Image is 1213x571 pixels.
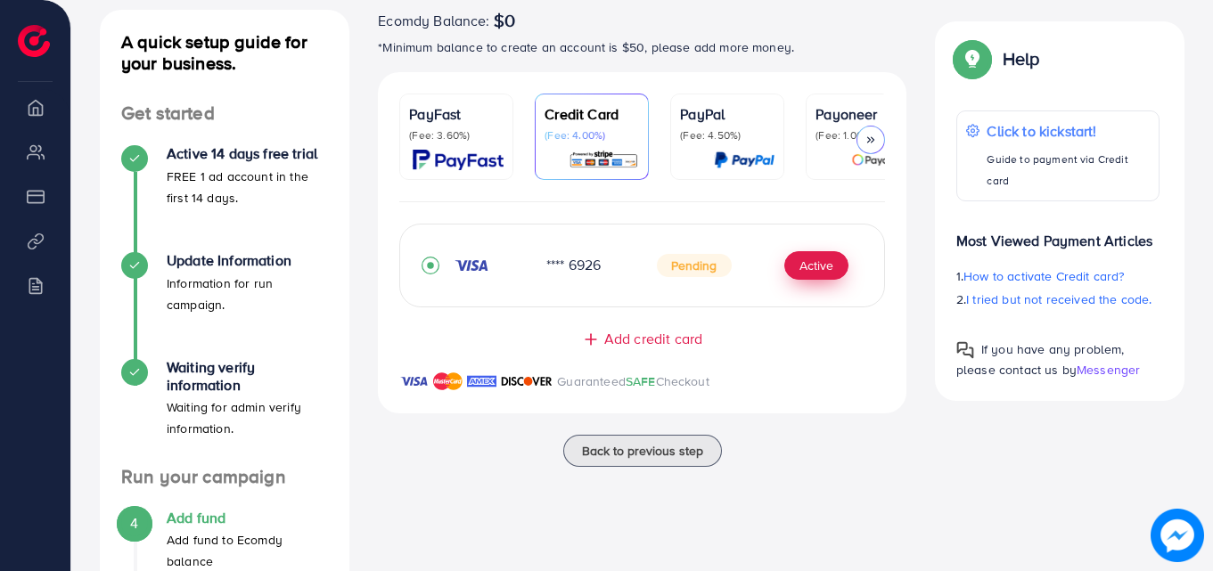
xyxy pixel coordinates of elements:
[680,103,775,125] p: PayPal
[454,258,489,273] img: credit
[130,513,138,534] span: 4
[966,290,1152,308] span: I tried but not received the code.
[545,103,639,125] p: Credit Card
[956,43,988,75] img: Popup guide
[956,216,1160,251] p: Most Viewed Payment Articles
[569,150,639,170] img: card
[1151,509,1204,562] img: image
[956,340,1125,379] span: If you have any problem, please contact us by
[604,329,702,349] span: Add credit card
[987,120,1150,142] p: Click to kickstart!
[956,341,974,359] img: Popup guide
[557,371,709,392] p: Guaranteed Checkout
[167,252,328,269] h4: Update Information
[422,257,439,274] svg: record circle
[167,166,328,208] p: FREE 1 ad account in the first 14 days.
[815,103,910,125] p: Payoneer
[167,145,328,162] h4: Active 14 days free trial
[987,149,1150,192] p: Guide to payment via Credit card
[100,466,349,488] h4: Run your campaign
[815,128,910,143] p: (Fee: 1.00%)
[545,128,639,143] p: (Fee: 4.00%)
[167,396,328,439] p: Waiting for admin verify information.
[582,442,703,460] span: Back to previous step
[467,371,496,392] img: brand
[100,145,349,252] li: Active 14 days free trial
[399,371,429,392] img: brand
[100,31,349,74] h4: A quick setup guide for your business.
[100,252,349,359] li: Update Information
[851,150,910,170] img: card
[409,128,504,143] p: (Fee: 3.60%)
[167,273,328,315] p: Information for run campaign.
[501,371,553,392] img: brand
[784,251,848,280] button: Active
[409,103,504,125] p: PayFast
[956,289,1160,310] p: 2.
[714,150,775,170] img: card
[100,359,349,466] li: Waiting verify information
[956,265,1160,287] p: 1.
[657,254,732,277] span: Pending
[1003,48,1040,69] p: Help
[378,10,489,31] span: Ecomdy Balance:
[378,37,906,58] p: *Minimum balance to create an account is $50, please add more money.
[167,510,328,526] h4: Add fund
[1077,361,1140,379] span: Messenger
[494,10,515,31] span: $0
[963,267,1124,285] span: How to activate Credit card?
[413,150,504,170] img: card
[167,359,328,393] h4: Waiting verify information
[100,102,349,125] h4: Get started
[563,435,722,467] button: Back to previous step
[626,372,656,390] span: SAFE
[433,371,463,392] img: brand
[680,128,775,143] p: (Fee: 4.50%)
[18,25,50,57] img: logo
